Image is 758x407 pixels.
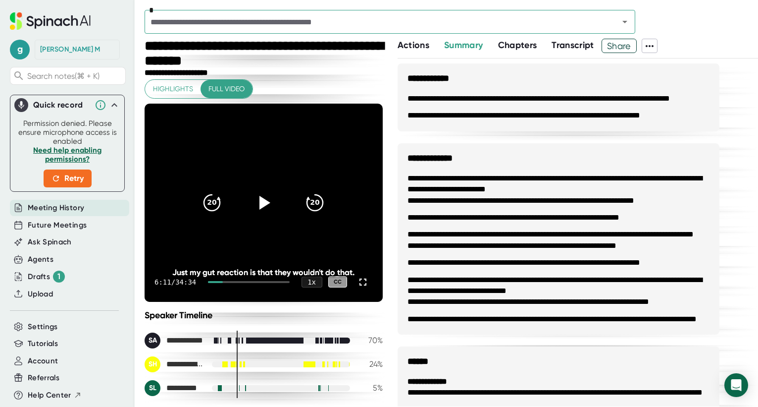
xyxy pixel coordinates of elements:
[28,390,71,401] span: Help Center
[145,356,204,372] div: Sarah Hammond
[145,380,160,396] div: SL
[53,271,65,283] div: 1
[28,220,87,231] button: Future Meetings
[28,271,65,283] div: Drafts
[51,173,84,184] span: Retry
[602,37,636,55] span: Share
[28,355,58,367] button: Account
[328,276,347,288] div: CC
[28,321,58,333] button: Settings
[145,380,204,396] div: Sera Lewis
[28,390,82,401] button: Help Center
[28,289,53,300] button: Upload
[145,333,160,349] div: SA
[154,278,196,286] div: 6:11 / 34:34
[208,83,245,95] span: Full video
[153,83,193,95] span: Highlights
[28,338,58,349] button: Tutorials
[358,359,383,369] div: 24 %
[618,15,632,29] button: Open
[358,336,383,345] div: 70 %
[444,39,483,52] button: Summary
[552,40,594,51] span: Transcript
[145,356,160,372] div: SH
[33,100,90,110] div: Quick record
[28,254,53,265] button: Agents
[145,310,383,321] div: Speaker Timeline
[398,39,429,52] button: Actions
[302,277,322,288] div: 1 x
[145,80,201,98] button: Highlights
[358,383,383,393] div: 5 %
[33,146,101,164] a: Need help enabling permissions?
[40,45,101,54] div: Grace M
[44,170,92,187] button: Retry
[14,95,120,115] div: Quick record
[724,373,748,397] div: Open Intercom Messenger
[27,71,123,81] span: Search notes (⌘ + K)
[398,40,429,51] span: Actions
[201,80,253,98] button: Full video
[28,202,84,214] button: Meeting History
[168,268,358,277] div: Just my gut reaction is that they wouldn't do that.
[145,333,204,349] div: Sharon Albin
[10,40,30,59] span: g
[28,372,59,384] button: Referrals
[498,40,537,51] span: Chapters
[28,271,65,283] button: Drafts 1
[28,236,72,248] button: Ask Spinach
[498,39,537,52] button: Chapters
[602,39,637,53] button: Share
[552,39,594,52] button: Transcript
[444,40,483,51] span: Summary
[16,119,118,187] div: Permission denied. Please ensure microphone access is enabled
